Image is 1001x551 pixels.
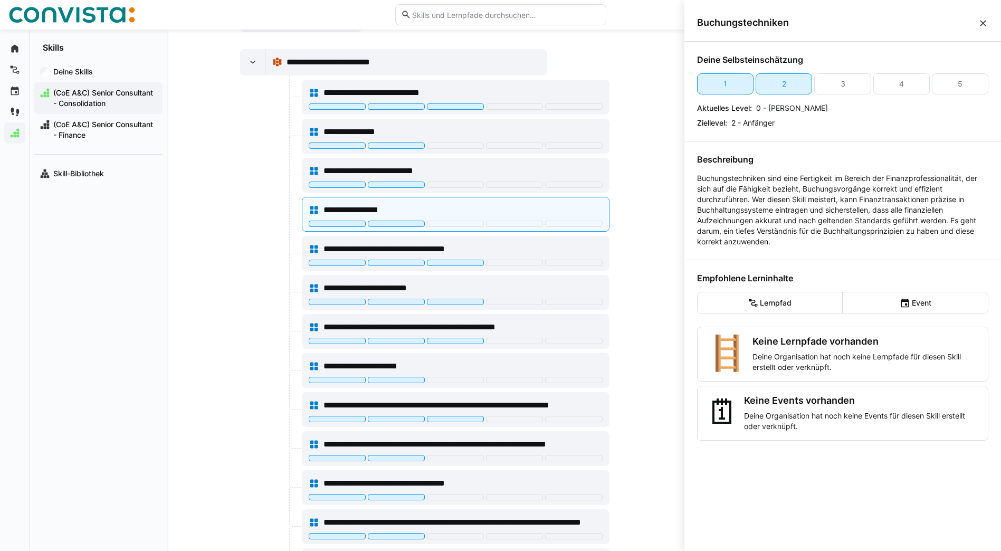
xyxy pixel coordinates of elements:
eds-button-option: Lernpfad [697,292,843,314]
h4: Deine Selbsteinschätzung [697,54,988,65]
div: 1 [723,79,727,89]
p: 0 - [PERSON_NAME] [756,103,828,113]
div: 3 [841,79,845,89]
h3: Keine Lernpfade vorhanden [752,336,979,347]
p: 2 - Anfänger [731,118,775,128]
input: Skills und Lernpfade durchsuchen… [411,10,600,20]
span: (CoE A&C) Senior Consultant - Consolidation [52,88,157,109]
h4: Beschreibung [697,154,988,165]
eds-button-option: Event [843,292,988,314]
div: 🗓 [706,395,740,432]
span: (CoE A&C) Senior Consultant - Finance [52,119,157,140]
h4: Empfohlene Lerninhalte [697,273,988,283]
p: Deine Organisation hat noch keine Events für diesen Skill erstellt oder verknüpft. [744,411,979,432]
p: Deine Organisation hat noch keine Lernpfade für diesen Skill erstellt oder verknüpft. [752,351,979,373]
div: 2 [782,79,786,89]
p: Ziellevel: [697,118,727,128]
p: Aktuelles Level: [697,103,752,113]
span: Buchungstechniken [697,17,978,28]
h3: Keine Events vorhanden [744,395,979,406]
div: 5 [958,79,962,89]
div: 🪜 [706,336,748,373]
div: 4 [899,79,904,89]
p: Buchungstechniken sind eine Fertigkeit im Bereich der Finanzprofessionalität, der sich auf die Fä... [697,173,988,247]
